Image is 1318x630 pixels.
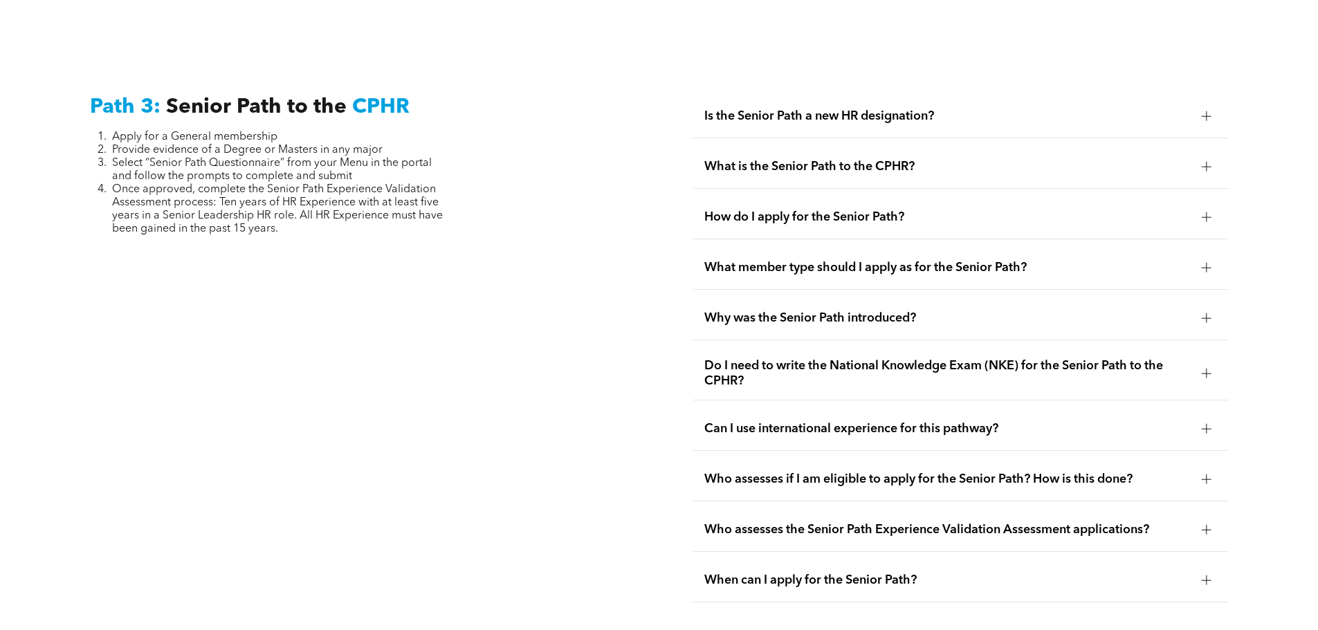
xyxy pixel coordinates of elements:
[704,311,1191,326] span: Why was the Senior Path introduced?
[704,109,1191,124] span: Is the Senior Path a new HR designation?
[166,97,347,118] span: Senior Path to the
[90,97,161,118] span: Path 3:
[704,159,1191,174] span: What is the Senior Path to the CPHR?
[352,97,410,118] span: CPHR
[112,145,383,156] span: Provide evidence of a Degree or Masters in any major
[704,210,1191,225] span: How do I apply for the Senior Path?
[704,522,1191,537] span: Who assesses the Senior Path Experience Validation Assessment applications?
[112,131,277,142] span: Apply for a General membership
[112,184,443,234] span: Once approved, complete the Senior Path Experience Validation Assessment process: Ten years of HR...
[704,421,1191,436] span: Can I use international experience for this pathway?
[704,260,1191,275] span: What member type should I apply as for the Senior Path?
[704,573,1191,588] span: When can I apply for the Senior Path?
[112,158,432,182] span: Select “Senior Path Questionnaire” from your Menu in the portal and follow the prompts to complet...
[704,358,1191,389] span: Do I need to write the National Knowledge Exam (NKE) for the Senior Path to the CPHR?
[704,472,1191,487] span: Who assesses if I am eligible to apply for the Senior Path? How is this done?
